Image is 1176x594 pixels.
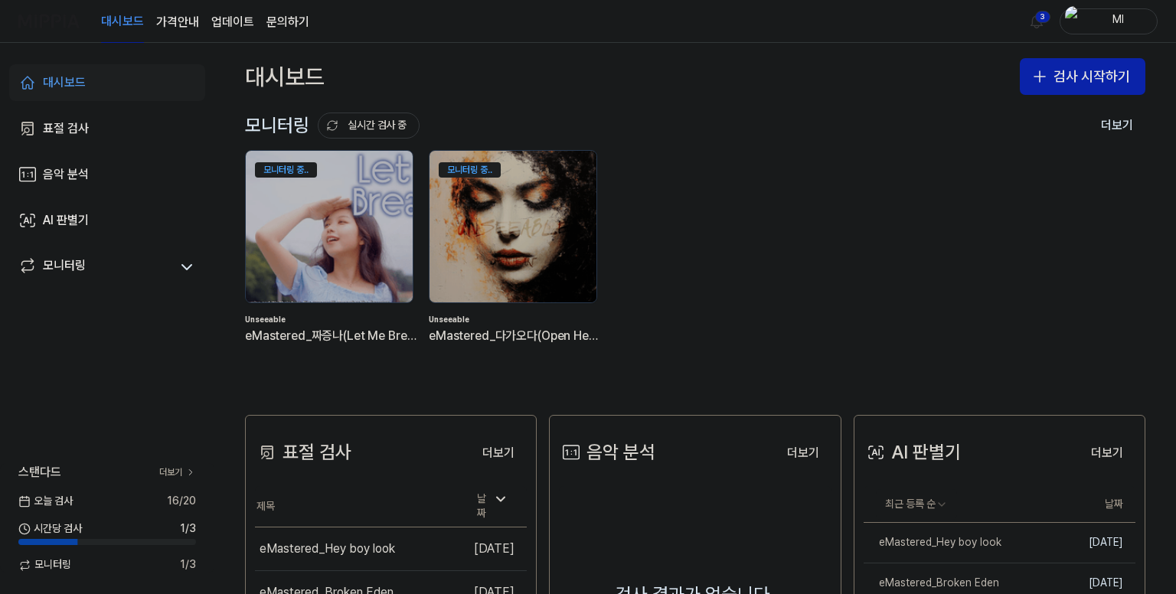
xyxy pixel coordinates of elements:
a: 문의하기 [266,13,309,31]
a: 모니터링 [18,256,171,278]
div: eMastered_Broken Eden [864,576,999,591]
a: 업데이트 [211,13,254,31]
div: Ml [1088,12,1148,29]
div: eMastered_다가오다(Open Heart) [429,326,600,346]
button: 더보기 [470,438,527,468]
span: 1 / 3 [180,521,196,537]
button: 더보기 [1089,110,1145,141]
button: 검사 시작하기 [1020,58,1145,95]
td: [DATE] [459,527,527,570]
a: 대시보드 [9,64,205,101]
div: 음악 분석 [559,438,655,467]
span: 오늘 검사 [18,494,73,509]
a: 더보기 [1079,436,1135,468]
div: 모니터링 중.. [439,162,501,178]
div: 3 [1035,11,1050,23]
a: AI 판별기 [9,202,205,239]
a: 더보기 [470,436,527,468]
a: 더보기 [775,436,831,468]
div: eMastered_Hey boy look [864,535,1001,550]
span: 모니터링 [18,557,71,573]
th: 제목 [255,486,459,527]
span: 16 / 20 [167,494,196,509]
button: 알림3 [1024,9,1049,34]
a: 음악 분석 [9,156,205,193]
div: 모니터링 [245,111,420,140]
a: 대시보드 [101,1,144,43]
div: 음악 분석 [43,165,89,184]
div: 모니터링 [43,256,86,278]
button: 실시간 검사 중 [318,113,420,139]
div: 대시보드 [43,73,86,92]
div: 대시보드 [245,58,325,95]
div: 모니터링 중.. [255,162,317,178]
button: 더보기 [1079,438,1135,468]
span: 시간당 검사 [18,521,82,537]
a: eMastered_Hey boy look [864,523,1047,563]
div: 표절 검사 [255,438,351,467]
th: 날짜 [1047,486,1135,523]
span: 스탠다드 [18,463,61,481]
div: AI 판별기 [864,438,961,467]
div: Unseeable [429,314,600,326]
div: eMastered_Hey boy look [260,540,395,558]
div: eMastered_짜증나(Let Me Breathe) [245,326,416,346]
img: 알림 [1027,12,1046,31]
a: 표절 검사 [9,110,205,147]
a: 모니터링 중..backgroundIamgeUnseeableeMastered_다가오다(Open Heart) [429,150,600,369]
button: profileMl [1060,8,1158,34]
img: backgroundIamge [430,151,596,302]
img: backgroundIamge [246,151,413,302]
div: 표절 검사 [43,119,89,138]
a: 더보기 [159,466,196,479]
span: 1 / 3 [180,557,196,573]
div: AI 판별기 [43,211,89,230]
td: [DATE] [1047,523,1135,563]
button: 더보기 [775,438,831,468]
img: profile [1065,6,1083,37]
div: 날짜 [471,487,514,526]
div: Unseeable [245,314,416,326]
a: 모니터링 중..backgroundIamgeUnseeableeMastered_짜증나(Let Me Breathe) [245,150,416,369]
button: 가격안내 [156,13,199,31]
